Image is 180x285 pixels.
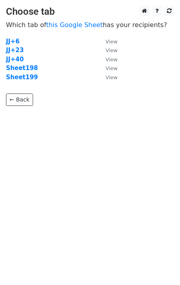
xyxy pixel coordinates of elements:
a: JJ+6 [6,38,20,45]
small: View [106,65,117,71]
a: View [98,38,117,45]
a: View [98,64,117,72]
a: View [98,56,117,63]
small: View [106,47,117,53]
a: Sheet199 [6,74,38,81]
a: View [98,74,117,81]
h3: Choose tab [6,6,174,18]
small: View [106,39,117,45]
a: Sheet198 [6,64,38,72]
a: JJ+23 [6,47,24,54]
a: View [98,47,117,54]
a: ← Back [6,94,33,106]
p: Which tab of has your recipients? [6,21,174,29]
small: View [106,74,117,80]
small: View [106,57,117,62]
a: this Google Sheet [46,21,103,29]
a: JJ+40 [6,56,24,63]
